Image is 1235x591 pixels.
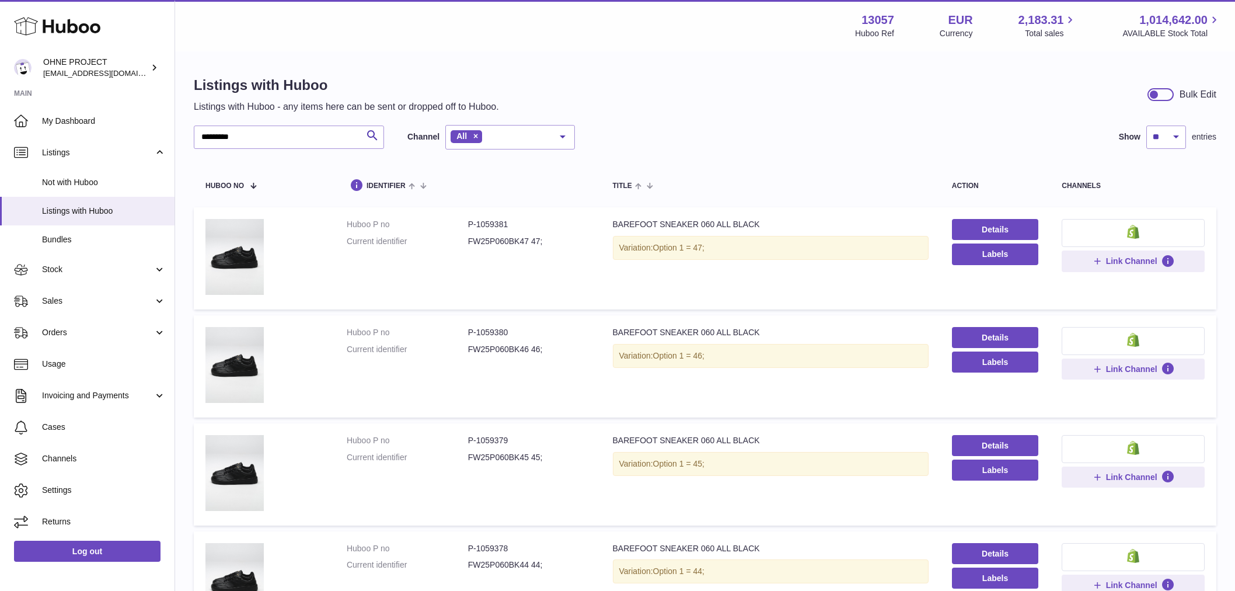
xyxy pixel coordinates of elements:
img: BAREFOOT SNEAKER 060 ALL BLACK [205,219,264,295]
div: BAREFOOT SNEAKER 060 ALL BLACK [613,219,929,230]
img: internalAdmin-13057@internal.huboo.com [14,59,32,77]
button: Labels [952,352,1039,373]
span: Orders [42,327,153,338]
span: title [613,182,632,190]
dt: Current identifier [347,452,468,463]
dt: Current identifier [347,344,468,355]
a: Details [952,435,1039,456]
div: BAREFOOT SNEAKER 060 ALL BLACK [613,543,929,554]
dd: FW25P060BK47 47; [468,236,589,247]
dt: Huboo P no [347,327,468,338]
dt: Huboo P no [347,543,468,554]
span: Link Channel [1106,472,1157,482]
div: Variation: [613,344,929,368]
span: Not with Huboo [42,177,166,188]
dd: P-1059380 [468,327,589,338]
dd: FW25P060BK46 46; [468,344,589,355]
div: Bulk Edit [1180,88,1216,101]
div: BAREFOOT SNEAKER 060 ALL BLACK [613,435,929,446]
span: Settings [42,485,166,496]
h1: Listings with Huboo [194,76,499,95]
img: BAREFOOT SNEAKER 060 ALL BLACK [205,327,264,403]
button: Labels [952,244,1039,265]
div: action [952,182,1039,190]
span: Option 1 = 45; [653,459,704,468]
div: Huboo Ref [855,28,894,39]
div: Currency [940,28,973,39]
span: Usage [42,359,166,370]
a: Log out [14,541,161,562]
span: Total sales [1025,28,1077,39]
strong: 13057 [861,12,894,28]
span: 1,014,642.00 [1139,12,1208,28]
a: Details [952,219,1039,240]
dd: P-1059378 [468,543,589,554]
button: Link Channel [1062,251,1205,272]
img: shopify-small.png [1127,441,1139,455]
span: Returns [42,516,166,527]
dd: FW25P060BK44 44; [468,559,589,571]
span: Listings [42,147,153,158]
a: Details [952,327,1039,348]
span: Link Channel [1106,580,1157,590]
span: entries [1192,131,1216,142]
dt: Huboo P no [347,219,468,230]
button: Labels [952,460,1039,481]
span: 2,183.31 [1018,12,1064,28]
span: identifier [367,182,406,190]
span: Cases [42,422,166,433]
div: Variation: [613,559,929,583]
dt: Huboo P no [347,435,468,446]
span: AVAILABLE Stock Total [1122,28,1221,39]
img: BAREFOOT SNEAKER 060 ALL BLACK [205,435,264,511]
div: channels [1062,182,1205,190]
a: Details [952,543,1039,564]
span: All [456,131,467,141]
div: BAREFOOT SNEAKER 060 ALL BLACK [613,327,929,338]
span: Option 1 = 44; [653,566,704,576]
span: Sales [42,295,153,307]
dd: FW25P060BK45 45; [468,452,589,463]
div: OHNE PROJECT [43,57,148,79]
strong: EUR [948,12,972,28]
button: Link Channel [1062,467,1205,488]
div: Variation: [613,236,929,260]
span: Option 1 = 46; [653,351,704,360]
span: Stock [42,264,153,275]
dt: Current identifier [347,236,468,247]
span: Listings with Huboo [42,206,166,217]
img: shopify-small.png [1127,333,1139,347]
a: 1,014,642.00 AVAILABLE Stock Total [1122,12,1221,39]
div: Variation: [613,452,929,476]
span: Link Channel [1106,256,1157,266]
span: [EMAIL_ADDRESS][DOMAIN_NAME] [43,68,172,78]
span: My Dashboard [42,116,166,127]
dt: Current identifier [347,559,468,571]
span: Channels [42,453,166,464]
p: Listings with Huboo - any items here can be sent or dropped off to Huboo. [194,100,499,113]
span: Option 1 = 47; [653,243,704,252]
span: Huboo no [205,182,244,190]
a: 2,183.31 Total sales [1018,12,1077,39]
button: Labels [952,568,1039,589]
img: shopify-small.png [1127,225,1139,239]
dd: P-1059381 [468,219,589,230]
span: Link Channel [1106,364,1157,374]
span: Bundles [42,234,166,245]
button: Link Channel [1062,359,1205,380]
label: Show [1119,131,1140,142]
dd: P-1059379 [468,435,589,446]
span: Invoicing and Payments [42,390,153,401]
label: Channel [407,131,439,142]
img: shopify-small.png [1127,549,1139,563]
